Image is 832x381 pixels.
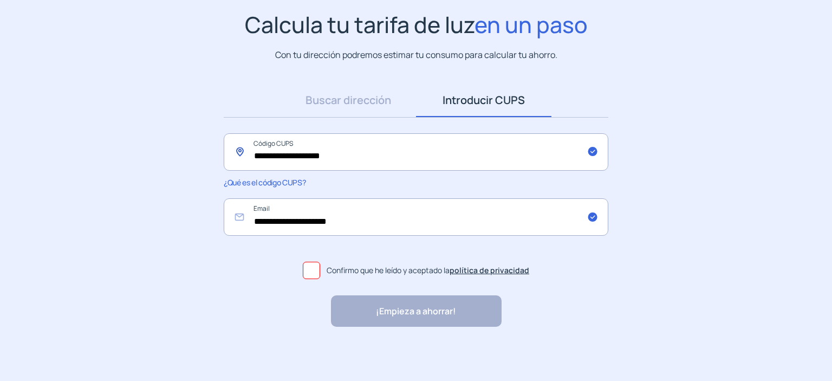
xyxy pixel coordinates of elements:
h1: Calcula tu tarifa de luz [245,11,588,38]
span: en un paso [474,9,588,40]
span: Confirmo que he leído y aceptado la [327,264,529,276]
a: Buscar dirección [281,83,416,117]
a: Introducir CUPS [416,83,551,117]
span: ¿Qué es el código CUPS? [224,177,305,188]
p: Con tu dirección podremos estimar tu consumo para calcular tu ahorro. [275,48,557,62]
a: política de privacidad [450,265,529,275]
